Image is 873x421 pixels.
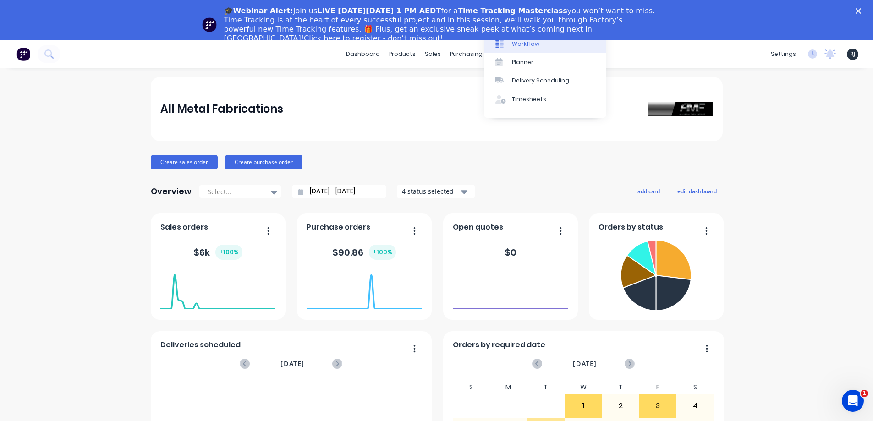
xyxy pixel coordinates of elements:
[639,381,677,394] div: F
[565,394,602,417] div: 1
[527,381,565,394] div: T
[842,390,864,412] iframe: Intercom live chat
[453,222,503,233] span: Open quotes
[856,8,865,14] div: Close
[573,359,597,369] span: [DATE]
[598,222,663,233] span: Orders by status
[445,47,487,61] div: purchasing
[160,339,241,350] span: Deliveries scheduled
[317,6,441,15] b: LIVE [DATE][DATE] 1 PM AEDT
[505,246,516,259] div: $ 0
[160,100,283,118] div: All Metal Fabrications
[202,17,217,32] img: Profile image for Team
[512,95,546,104] div: Timesheets
[850,50,856,58] span: RJ
[369,245,396,260] div: + 100 %
[397,185,475,198] button: 4 status selected
[671,185,723,197] button: edit dashboard
[676,381,714,394] div: S
[151,155,218,169] button: Create sales order
[602,394,639,417] div: 2
[490,381,527,394] div: M
[215,245,242,260] div: + 100 %
[631,185,666,197] button: add card
[602,381,639,394] div: T
[304,34,443,43] a: Click here to register - don’t miss out!
[484,34,606,53] a: Workflow
[420,47,445,61] div: sales
[452,381,490,394] div: S
[160,222,208,233] span: Sales orders
[16,47,30,61] img: Factory
[225,155,302,169] button: Create purchase order
[640,394,676,417] div: 3
[341,47,384,61] a: dashboard
[453,339,545,350] span: Orders by required date
[565,381,602,394] div: W
[307,222,370,233] span: Purchase orders
[766,47,801,61] div: settings
[677,394,714,417] div: 4
[280,359,304,369] span: [DATE]
[458,6,567,15] b: Time Tracking Masterclass
[648,102,713,116] img: All Metal Fabrications
[512,40,539,48] div: Workflow
[484,53,606,71] a: Planner
[512,77,569,85] div: Delivery Scheduling
[224,6,657,43] div: Join us for a you won’t want to miss. Time Tracking is at the heart of every successful project a...
[224,6,293,15] b: 🎓Webinar Alert:
[484,71,606,90] a: Delivery Scheduling
[402,186,460,196] div: 4 status selected
[512,58,533,66] div: Planner
[332,245,396,260] div: $ 90.86
[861,390,868,397] span: 1
[151,182,192,201] div: Overview
[193,245,242,260] div: $ 6k
[484,90,606,109] a: Timesheets
[384,47,420,61] div: products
